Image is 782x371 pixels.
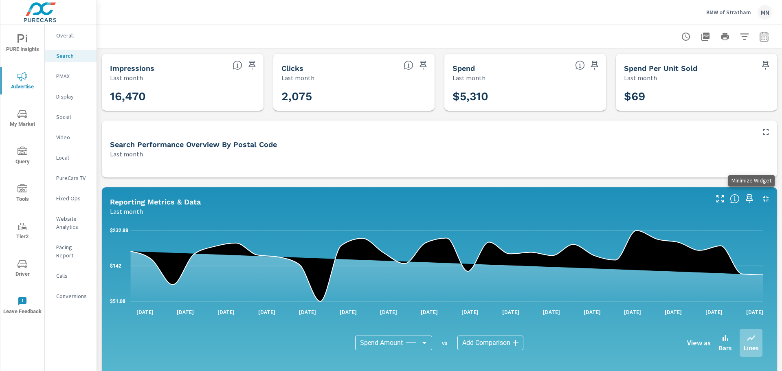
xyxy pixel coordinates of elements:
span: Advertise [3,72,42,92]
p: Last month [110,206,143,216]
button: Maximize Widget [759,125,772,138]
p: Display [56,92,90,101]
span: Save this to your personalized report [588,59,601,72]
span: Save this to your personalized report [759,59,772,72]
p: PureCars TV [56,174,90,182]
p: Overall [56,31,90,40]
p: vs [432,339,457,347]
div: nav menu [0,24,44,324]
p: [DATE] [700,308,728,316]
p: [DATE] [496,308,525,316]
p: [DATE] [415,308,444,316]
p: [DATE] [537,308,566,316]
p: PMAX [56,72,90,80]
h3: 2,075 [281,90,427,103]
span: Tier2 [3,222,42,241]
button: "Export Report to PDF" [697,29,714,45]
p: [DATE] [253,308,281,316]
h5: Spend [453,64,475,72]
div: PureCars TV [45,172,97,184]
span: Leave Feedback [3,296,42,316]
p: Last month [110,149,143,159]
p: Last month [453,73,485,83]
span: My Market [3,109,42,129]
p: [DATE] [293,308,322,316]
span: Query [3,147,42,167]
div: Display [45,90,97,103]
div: Add Comparison [457,336,523,350]
div: Search [45,50,97,62]
p: [DATE] [618,308,647,316]
h5: Reporting Metrics & Data [110,198,201,206]
div: Calls [45,270,97,282]
p: Bars [719,343,731,353]
span: Add Comparison [462,339,510,347]
p: BMW of Stratham [706,9,751,16]
div: PMAX [45,70,97,82]
p: Conversions [56,292,90,300]
p: Local [56,154,90,162]
div: Spend Amount [355,336,432,350]
h5: Clicks [281,64,303,72]
p: Video [56,133,90,141]
p: [DATE] [578,308,606,316]
span: Save this to your personalized report [246,59,259,72]
div: Conversions [45,290,97,302]
text: $142 [110,263,121,269]
button: Print Report [717,29,733,45]
span: Tools [3,184,42,204]
div: Local [45,151,97,164]
span: Save this to your personalized report [743,192,756,205]
p: [DATE] [374,308,403,316]
h3: 16,470 [110,90,255,103]
p: [DATE] [171,308,200,316]
div: Overall [45,29,97,42]
p: Fixed Ops [56,194,90,202]
div: Website Analytics [45,213,97,233]
p: [DATE] [334,308,362,316]
p: [DATE] [659,308,688,316]
div: Social [45,111,97,123]
p: [DATE] [740,308,769,316]
span: The number of times an ad was clicked by a consumer. [404,60,413,70]
p: [DATE] [212,308,240,316]
p: Last month [110,73,143,83]
h5: Impressions [110,64,154,72]
h5: Spend Per Unit Sold [624,64,697,72]
p: [DATE] [131,308,159,316]
h3: $5,310 [453,90,598,103]
div: Pacing Report [45,241,97,261]
p: Last month [281,73,314,83]
h6: View as [687,339,711,347]
div: Fixed Ops [45,192,97,204]
p: Last month [624,73,657,83]
div: Video [45,131,97,143]
span: The amount of money spent on advertising during the period. [575,60,585,70]
button: Make Fullscreen [714,192,727,205]
p: Calls [56,272,90,280]
h3: $69 [624,90,769,103]
h5: Search Performance Overview By Postal Code [110,140,277,149]
text: $51.08 [110,299,125,304]
p: Pacing Report [56,243,90,259]
button: Select Date Range [756,29,772,45]
span: Save this to your personalized report [417,59,430,72]
button: Apply Filters [736,29,753,45]
span: Spend Amount [360,339,403,347]
p: Search [56,52,90,60]
span: Driver [3,259,42,279]
span: PURE Insights [3,34,42,54]
p: Social [56,113,90,121]
p: Website Analytics [56,215,90,231]
span: Understand Search data over time and see how metrics compare to each other. [730,194,740,204]
div: MN [758,5,772,20]
text: $232.88 [110,228,128,233]
p: Lines [744,343,758,353]
p: [DATE] [456,308,484,316]
span: The number of times an ad was shown on your behalf. [233,60,242,70]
